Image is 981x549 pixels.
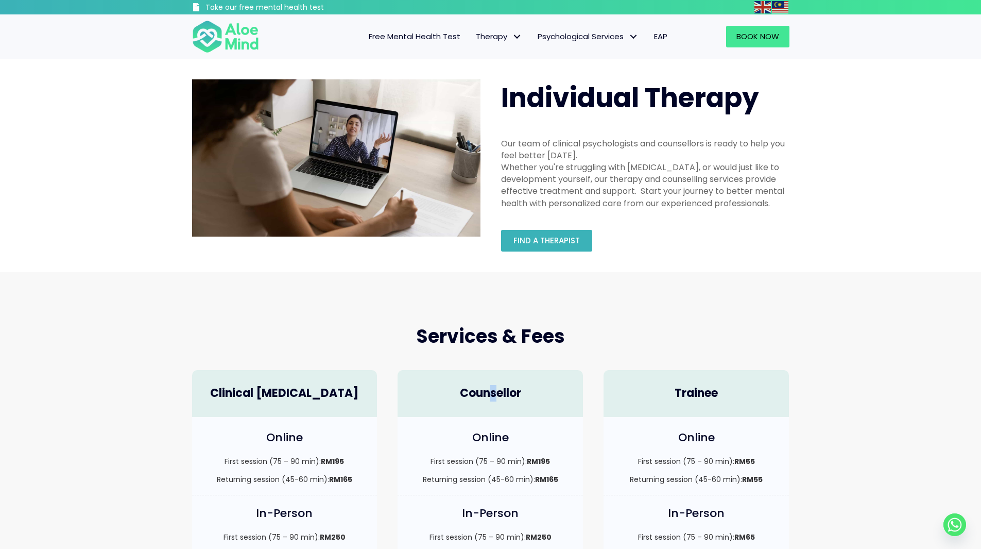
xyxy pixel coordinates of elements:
[614,474,779,485] p: Returning session (45-60 min):
[272,26,675,47] nav: Menu
[526,532,552,542] strong: RM250
[614,386,779,402] h4: Trainee
[754,1,772,13] a: English
[408,532,573,542] p: First session (75 – 90 min):
[321,456,344,467] strong: RM195
[614,456,779,467] p: First session (75 – 90 min):
[202,474,367,485] p: Returning session (45-60 min):
[530,26,646,47] a: Psychological ServicesPsychological Services: submenu
[501,138,789,161] div: Our team of clinical psychologists and counsellors is ready to help you feel better [DATE].
[408,474,573,485] p: Returning session (45-60 min):
[538,31,639,42] span: Psychological Services
[361,26,468,47] a: Free Mental Health Test
[736,31,779,42] span: Book Now
[626,29,641,44] span: Psychological Services: submenu
[614,430,779,446] h4: Online
[501,79,759,117] span: Individual Therapy
[202,386,367,402] h4: Clinical [MEDICAL_DATA]
[408,386,573,402] h4: Counsellor
[202,532,367,542] p: First session (75 – 90 min):
[754,1,771,13] img: en
[726,26,789,47] a: Book Now
[408,506,573,522] h4: In-Person
[513,235,580,246] span: Find a therapist
[416,323,565,350] span: Services & Fees
[329,474,352,485] strong: RM165
[510,29,525,44] span: Therapy: submenu
[943,513,966,536] a: Whatsapp
[654,31,667,42] span: EAP
[202,430,367,446] h4: Online
[202,456,367,467] p: First session (75 – 90 min):
[614,532,779,542] p: First session (75 – 90 min):
[501,161,789,209] div: Whether you're struggling with [MEDICAL_DATA], or would just like to development yourself, our th...
[501,230,592,252] a: Find a therapist
[476,31,522,42] span: Therapy
[205,3,379,13] h3: Take our free mental health test
[614,506,779,522] h4: In-Person
[408,456,573,467] p: First session (75 – 90 min):
[192,20,259,54] img: Aloe mind Logo
[772,1,788,13] img: ms
[192,3,379,14] a: Take our free mental health test
[320,532,346,542] strong: RM250
[772,1,789,13] a: Malay
[734,532,755,542] strong: RM65
[527,456,550,467] strong: RM195
[408,430,573,446] h4: Online
[646,26,675,47] a: EAP
[202,506,367,522] h4: In-Person
[535,474,558,485] strong: RM165
[192,79,480,237] img: Therapy online individual
[468,26,530,47] a: TherapyTherapy: submenu
[369,31,460,42] span: Free Mental Health Test
[734,456,755,467] strong: RM55
[742,474,763,485] strong: RM55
